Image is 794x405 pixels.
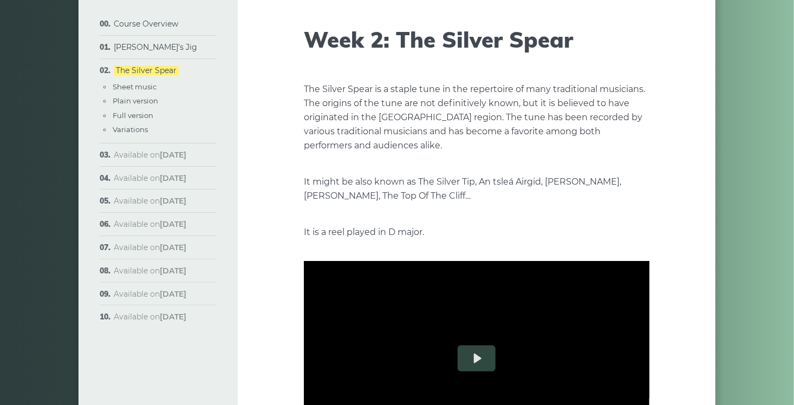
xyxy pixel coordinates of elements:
[160,150,186,160] strong: [DATE]
[160,266,186,276] strong: [DATE]
[304,225,649,239] p: It is a reel played in D major.
[160,196,186,206] strong: [DATE]
[114,266,186,276] span: Available on
[160,219,186,229] strong: [DATE]
[113,111,153,120] a: Full version
[114,243,186,252] span: Available on
[114,312,186,322] span: Available on
[160,173,186,183] strong: [DATE]
[304,175,649,203] p: It might be also known as The Silver Tip, An tsleá Airgid, [PERSON_NAME], [PERSON_NAME], The Top ...
[114,66,179,75] a: The Silver Spear
[113,82,157,91] a: Sheet music
[114,289,186,299] span: Available on
[114,196,186,206] span: Available on
[304,27,649,53] h1: Week 2: The Silver Spear
[113,125,148,134] a: Variations
[160,289,186,299] strong: [DATE]
[113,96,158,105] a: Plain version
[114,42,197,52] a: [PERSON_NAME]’s Jig
[304,82,649,153] p: The Silver Spear is a staple tune in the repertoire of many traditional musicians. The origins of...
[114,219,186,229] span: Available on
[114,173,186,183] span: Available on
[114,150,186,160] span: Available on
[160,312,186,322] strong: [DATE]
[114,19,178,29] a: Course Overview
[160,243,186,252] strong: [DATE]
